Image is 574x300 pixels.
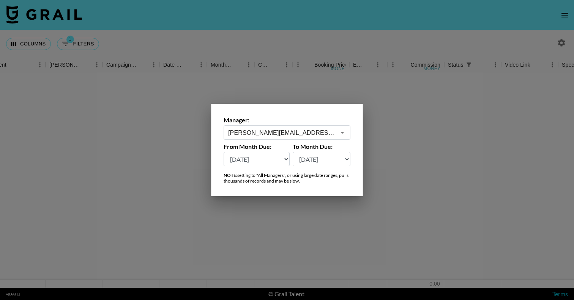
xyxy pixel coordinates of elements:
[224,116,350,124] label: Manager:
[224,143,290,150] label: From Month Due:
[293,143,351,150] label: To Month Due:
[224,172,350,184] div: setting to "All Managers", or using large date ranges, pulls thousands of records and may be slow.
[337,127,348,138] button: Open
[224,172,237,178] strong: NOTE:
